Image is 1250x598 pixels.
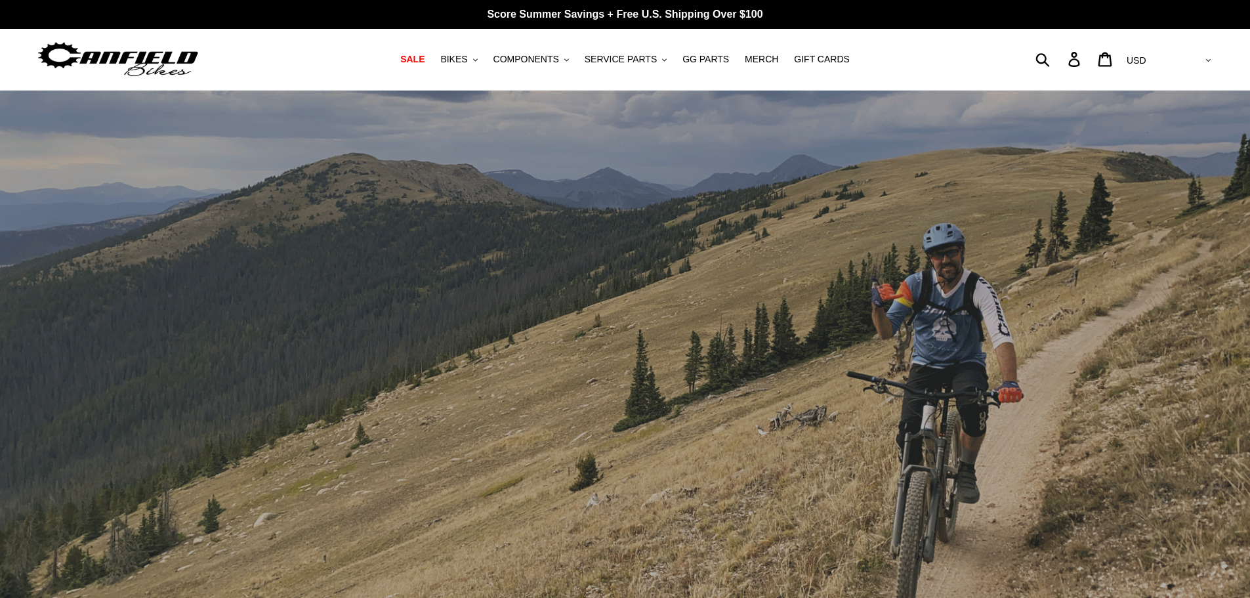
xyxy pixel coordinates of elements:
[36,39,200,80] img: Canfield Bikes
[794,54,850,65] span: GIFT CARDS
[682,54,729,65] span: GG PARTS
[676,51,736,68] a: GG PARTS
[578,51,673,68] button: SERVICE PARTS
[493,54,559,65] span: COMPONENTS
[394,51,431,68] a: SALE
[400,54,425,65] span: SALE
[1043,45,1076,74] input: Search
[787,51,856,68] a: GIFT CARDS
[434,51,484,68] button: BIKES
[440,54,467,65] span: BIKES
[585,54,657,65] span: SERVICE PARTS
[738,51,785,68] a: MERCH
[745,54,778,65] span: MERCH
[487,51,575,68] button: COMPONENTS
